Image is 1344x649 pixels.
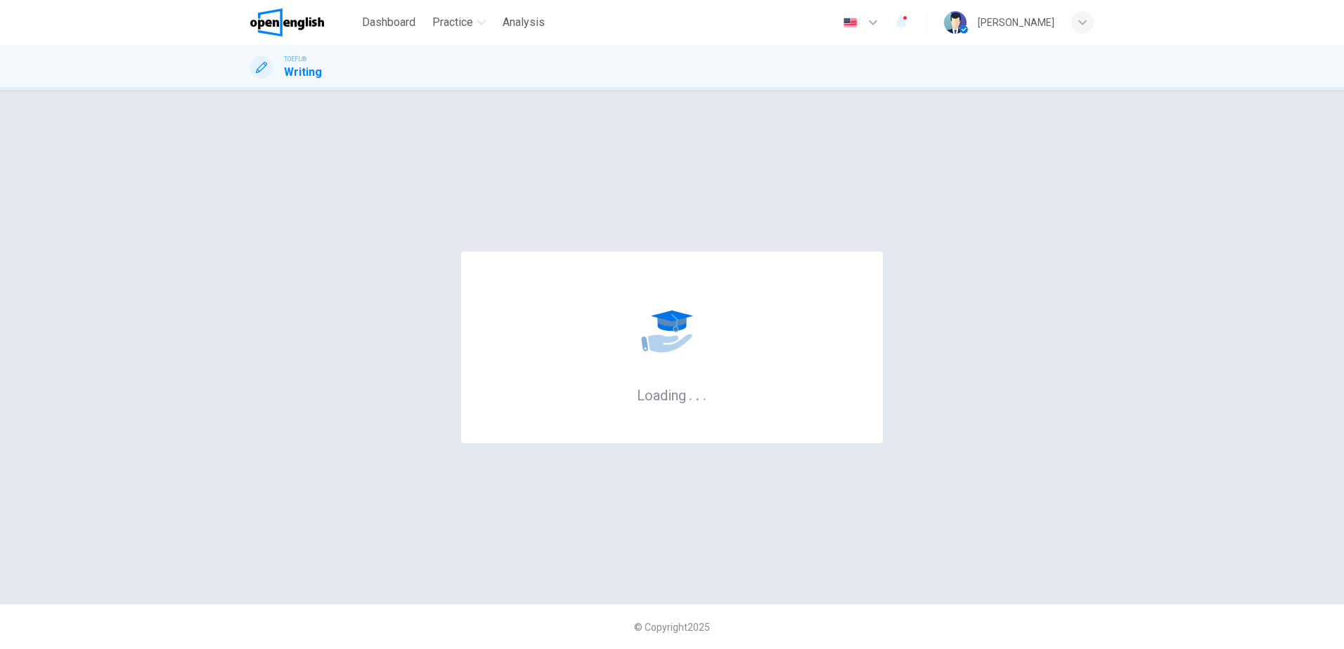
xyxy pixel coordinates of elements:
[702,382,707,405] h6: .
[250,8,356,37] a: OpenEnglish logo
[250,8,324,37] img: OpenEnglish logo
[356,10,421,35] button: Dashboard
[695,382,700,405] h6: .
[432,14,473,31] span: Practice
[978,14,1054,31] div: [PERSON_NAME]
[503,14,545,31] span: Analysis
[841,18,859,28] img: en
[497,10,550,35] button: Analysis
[634,622,710,633] span: © Copyright 2025
[362,14,415,31] span: Dashboard
[944,11,967,34] img: Profile picture
[637,386,707,404] h6: Loading
[688,382,693,405] h6: .
[284,54,306,64] span: TOEFL®
[284,64,322,81] h1: Writing
[427,10,491,35] button: Practice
